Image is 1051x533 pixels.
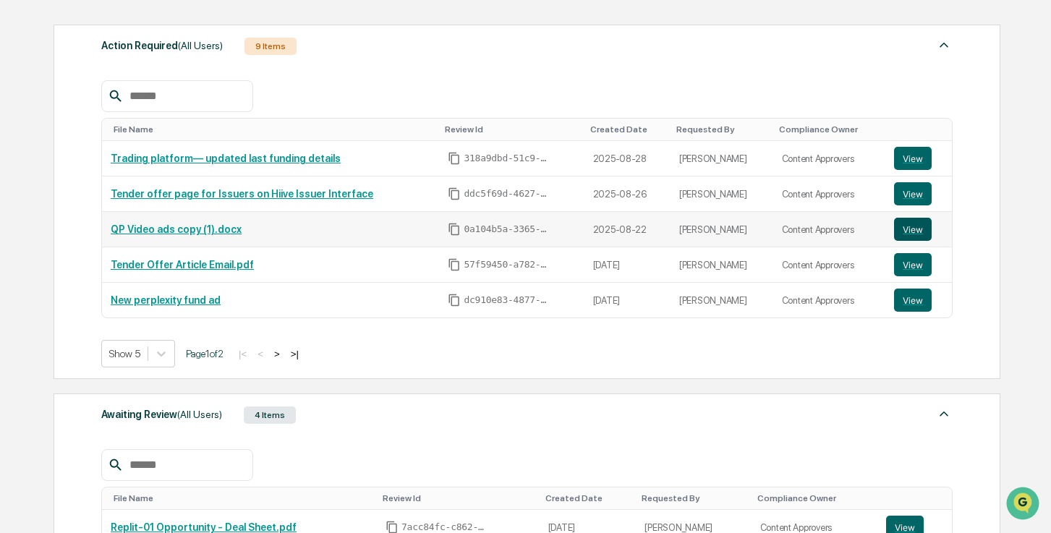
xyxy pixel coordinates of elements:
[894,289,943,312] a: View
[584,141,671,176] td: 2025-08-28
[286,348,303,360] button: >|
[119,182,179,197] span: Attestations
[464,188,550,200] span: ddc5f69d-4627-4722-aeaa-ccc955e7ddc8
[9,204,97,230] a: 🔎Data Lookup
[584,212,671,247] td: 2025-08-22
[111,521,297,533] a: Replit-01 Opportunity - Deal Sheet.pdf
[186,348,224,359] span: Page 1 of 2
[401,521,488,533] span: 7acc84fc-c862-4f55-b402-023de067caeb
[773,141,886,176] td: Content Approvers
[894,147,943,170] a: View
[253,348,268,360] button: <
[894,147,932,170] button: View
[584,247,671,283] td: [DATE]
[894,253,932,276] button: View
[49,111,237,125] div: Start new chat
[773,247,886,283] td: Content Approvers
[111,188,373,200] a: Tender offer page for Issuers on Hiive Issuer Interface
[29,182,93,197] span: Preclearance
[894,253,943,276] a: View
[779,124,880,135] div: Toggle SortBy
[448,152,461,165] span: Copy Id
[448,223,461,236] span: Copy Id
[445,124,578,135] div: Toggle SortBy
[234,348,251,360] button: |<
[102,244,175,256] a: Powered byPylon
[246,115,263,132] button: Start new chat
[671,141,773,176] td: [PERSON_NAME]
[671,283,773,317] td: [PERSON_NAME]
[773,283,886,317] td: Content Approvers
[14,211,26,223] div: 🔎
[14,184,26,195] div: 🖐️
[111,153,341,164] a: Trading platform— updated last funding details
[177,409,222,420] span: (All Users)
[897,124,946,135] div: Toggle SortBy
[464,223,550,235] span: 0a104b5a-3365-4e16-98ad-43a4f330f6db
[111,294,221,306] a: New perplexity fund ad
[545,493,631,503] div: Toggle SortBy
[448,187,461,200] span: Copy Id
[14,30,263,54] p: How can we help?
[111,259,254,270] a: Tender Offer Article Email.pdf
[671,247,773,283] td: [PERSON_NAME]
[464,294,550,306] span: dc910e83-4877-4103-b15e-bf87db00f614
[773,176,886,212] td: Content Approvers
[671,176,773,212] td: [PERSON_NAME]
[676,124,767,135] div: Toggle SortBy
[671,212,773,247] td: [PERSON_NAME]
[448,294,461,307] span: Copy Id
[889,493,946,503] div: Toggle SortBy
[642,493,745,503] div: Toggle SortBy
[894,182,943,205] a: View
[894,182,932,205] button: View
[99,176,185,202] a: 🗄️Attestations
[584,176,671,212] td: 2025-08-26
[178,40,223,51] span: (All Users)
[935,405,953,422] img: caret
[101,405,222,424] div: Awaiting Review
[773,212,886,247] td: Content Approvers
[9,176,99,202] a: 🖐️Preclearance
[383,493,534,503] div: Toggle SortBy
[590,124,665,135] div: Toggle SortBy
[244,38,297,55] div: 9 Items
[270,348,284,360] button: >
[464,153,550,164] span: 318a9dbd-51c9-473e-9dd0-57efbaa2a655
[244,406,296,424] div: 4 Items
[14,111,41,137] img: 1746055101610-c473b297-6a78-478c-a979-82029cc54cd1
[448,258,461,271] span: Copy Id
[757,493,872,503] div: Toggle SortBy
[111,223,242,235] a: QP Video ads copy (1).docx
[894,218,943,241] a: View
[894,289,932,312] button: View
[114,124,434,135] div: Toggle SortBy
[935,36,953,54] img: caret
[49,125,183,137] div: We're available if you need us!
[105,184,116,195] div: 🗄️
[114,493,371,503] div: Toggle SortBy
[1005,485,1044,524] iframe: Open customer support
[144,245,175,256] span: Pylon
[464,259,550,270] span: 57f59450-a782-4865-ac16-a45fae92c464
[29,210,91,224] span: Data Lookup
[894,218,932,241] button: View
[101,36,223,55] div: Action Required
[584,283,671,317] td: [DATE]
